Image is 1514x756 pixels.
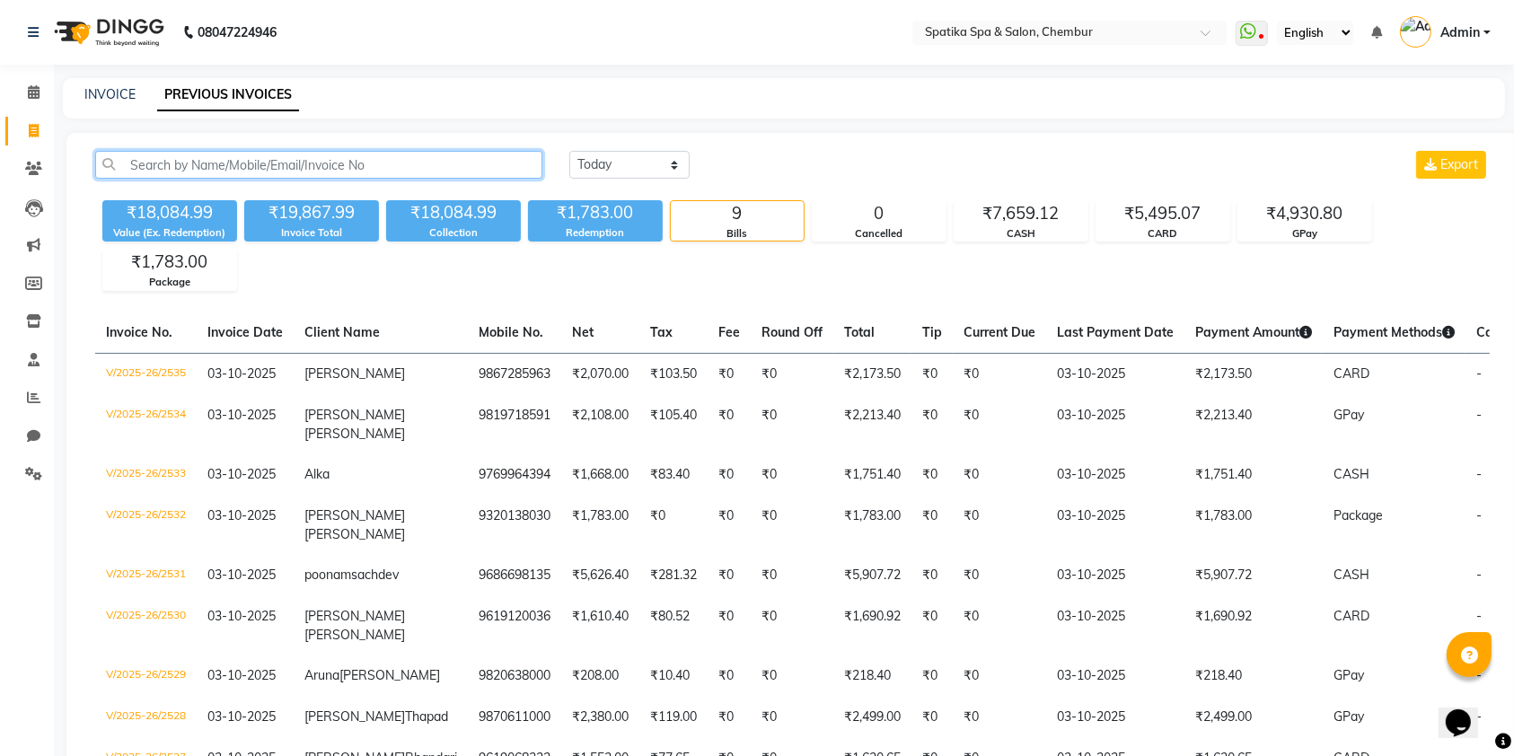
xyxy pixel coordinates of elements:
[304,608,405,624] span: [PERSON_NAME]
[468,697,561,738] td: 9870611000
[953,496,1046,555] td: ₹0
[922,324,942,340] span: Tip
[1400,16,1431,48] img: Admin
[561,395,639,454] td: ₹2,108.00
[1184,697,1323,738] td: ₹2,499.00
[198,7,277,57] b: 08047224946
[95,697,197,738] td: V/2025-26/2528
[304,426,405,442] span: [PERSON_NAME]
[1238,201,1371,226] div: ₹4,930.80
[1184,655,1323,697] td: ₹218.40
[95,555,197,596] td: V/2025-26/2531
[1440,23,1480,42] span: Admin
[1334,567,1369,583] span: CASH
[1334,365,1369,382] span: CARD
[106,324,172,340] span: Invoice No.
[833,596,911,655] td: ₹1,690.92
[1046,353,1184,395] td: 03-10-2025
[561,496,639,555] td: ₹1,783.00
[751,555,833,596] td: ₹0
[1184,353,1323,395] td: ₹2,173.50
[207,567,276,583] span: 03-10-2025
[1184,454,1323,496] td: ₹1,751.40
[95,596,197,655] td: V/2025-26/2530
[207,507,276,523] span: 03-10-2025
[833,655,911,697] td: ₹218.40
[207,466,276,482] span: 03-10-2025
[911,555,953,596] td: ₹0
[751,353,833,395] td: ₹0
[833,496,911,555] td: ₹1,783.00
[911,496,953,555] td: ₹0
[964,324,1035,340] span: Current Due
[833,555,911,596] td: ₹5,907.72
[1334,324,1455,340] span: Payment Methods
[95,496,197,555] td: V/2025-26/2532
[468,395,561,454] td: 9819718591
[1096,226,1229,242] div: CARD
[911,395,953,454] td: ₹0
[468,353,561,395] td: 9867285963
[561,555,639,596] td: ₹5,626.40
[95,353,197,395] td: V/2025-26/2535
[1046,697,1184,738] td: 03-10-2025
[207,365,276,382] span: 03-10-2025
[639,697,708,738] td: ₹119.00
[207,708,276,725] span: 03-10-2025
[953,555,1046,596] td: ₹0
[95,151,542,179] input: Search by Name/Mobile/Email/Invoice No
[813,201,946,226] div: 0
[671,201,804,226] div: 9
[1096,201,1229,226] div: ₹5,495.07
[102,200,237,225] div: ₹18,084.99
[103,275,236,290] div: Package
[304,507,405,523] span: [PERSON_NAME]
[1184,395,1323,454] td: ₹2,213.40
[1046,496,1184,555] td: 03-10-2025
[953,353,1046,395] td: ₹0
[1046,454,1184,496] td: 03-10-2025
[244,225,379,241] div: Invoice Total
[304,567,351,583] span: poonam
[207,407,276,423] span: 03-10-2025
[1334,466,1369,482] span: CASH
[561,697,639,738] td: ₹2,380.00
[751,395,833,454] td: ₹0
[528,200,663,225] div: ₹1,783.00
[1195,324,1312,340] span: Payment Amount
[751,496,833,555] td: ₹0
[84,86,136,102] a: INVOICE
[911,596,953,655] td: ₹0
[572,324,594,340] span: Net
[561,454,639,496] td: ₹1,668.00
[833,697,911,738] td: ₹2,499.00
[671,226,804,242] div: Bills
[639,555,708,596] td: ₹281.32
[844,324,875,340] span: Total
[1184,555,1323,596] td: ₹5,907.72
[1440,156,1478,172] span: Export
[351,567,399,583] span: sachdev
[708,555,751,596] td: ₹0
[911,655,953,697] td: ₹0
[1416,151,1486,179] button: Export
[953,596,1046,655] td: ₹0
[304,365,405,382] span: [PERSON_NAME]
[339,667,440,683] span: [PERSON_NAME]
[708,454,751,496] td: ₹0
[95,655,197,697] td: V/2025-26/2529
[1334,407,1364,423] span: GPay
[708,655,751,697] td: ₹0
[207,608,276,624] span: 03-10-2025
[751,596,833,655] td: ₹0
[304,407,405,423] span: [PERSON_NAME]
[561,353,639,395] td: ₹2,070.00
[911,697,953,738] td: ₹0
[468,596,561,655] td: 9619120036
[1476,667,1482,683] span: -
[561,596,639,655] td: ₹1,610.40
[386,225,521,241] div: Collection
[1476,608,1482,624] span: -
[1439,684,1496,738] iframe: chat widget
[1046,596,1184,655] td: 03-10-2025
